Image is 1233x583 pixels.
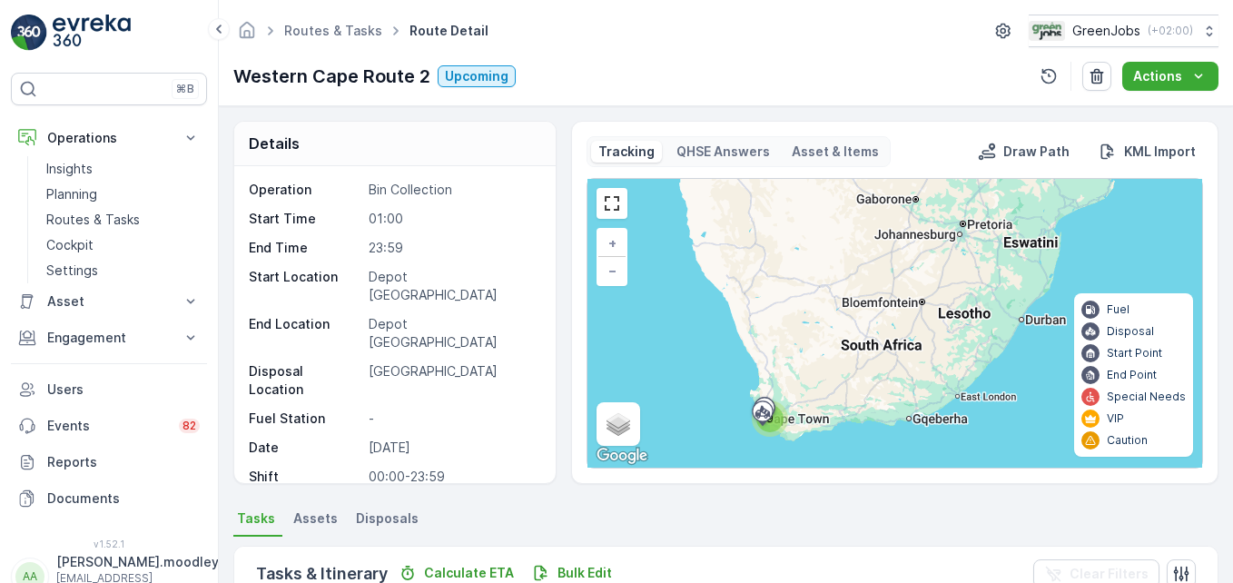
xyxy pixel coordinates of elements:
p: Operation [249,181,361,199]
a: Zoom Out [598,257,626,284]
p: Start Location [249,268,361,304]
span: Disposals [356,509,419,528]
button: Upcoming [438,65,516,87]
button: Engagement [11,320,207,356]
p: Tracking [598,143,655,161]
a: Homepage [237,27,257,43]
a: Planning [39,182,207,207]
a: Settings [39,258,207,283]
a: Layers [598,404,638,444]
p: Insights [46,160,93,178]
p: - [369,410,538,428]
span: Route Detail [406,22,492,40]
span: Tasks [237,509,275,528]
button: GreenJobs(+02:00) [1029,15,1218,47]
p: End Location [249,315,361,351]
p: Date [249,439,361,457]
a: Insights [39,156,207,182]
a: Users [11,371,207,408]
p: Western Cape Route 2 [233,63,430,90]
p: Special Needs [1107,390,1186,404]
span: v 1.52.1 [11,539,207,549]
p: GreenJobs [1072,22,1140,40]
p: Depot [GEOGRAPHIC_DATA] [369,315,538,351]
a: Cockpit [39,232,207,258]
p: VIP [1107,411,1124,426]
p: Start Time [249,210,361,228]
a: View Fullscreen [598,190,626,217]
img: Google [592,444,652,468]
p: Asset & Items [792,143,879,161]
p: 01:00 [369,210,538,228]
p: Clear Filters [1070,565,1149,583]
span: − [608,262,617,278]
p: Operations [47,129,171,147]
button: Actions [1122,62,1218,91]
img: logo [11,15,47,51]
p: Routes & Tasks [46,211,140,229]
button: Asset [11,283,207,320]
p: QHSE Answers [676,143,770,161]
p: Start Point [1107,346,1162,361]
p: ( +02:00 ) [1148,24,1193,38]
a: Routes & Tasks [39,207,207,232]
img: Green_Jobs_Logo.png [1029,21,1065,41]
p: Disposal Location [249,362,361,399]
p: 00:00-23:59 [369,468,538,486]
p: KML Import [1124,143,1196,161]
button: Operations [11,120,207,156]
p: Shift [249,468,361,486]
p: Calculate ETA [424,564,514,582]
p: Details [249,133,300,154]
p: 23:59 [369,239,538,257]
p: Depot [GEOGRAPHIC_DATA] [369,268,538,304]
div: 0 [587,179,1202,468]
p: Asset [47,292,171,311]
p: End Point [1107,368,1157,382]
p: Caution [1107,433,1148,448]
p: Settings [46,262,98,280]
a: Zoom In [598,230,626,257]
p: [GEOGRAPHIC_DATA] [369,362,538,399]
span: + [608,235,616,251]
a: Documents [11,480,207,517]
p: 82 [182,419,196,433]
p: Reports [47,453,200,471]
p: Cockpit [46,236,94,254]
p: Engagement [47,329,171,347]
p: Disposal [1107,324,1154,339]
p: Upcoming [445,67,508,85]
p: Actions [1133,67,1182,85]
button: KML Import [1091,141,1203,163]
p: [PERSON_NAME].moodley [56,553,219,571]
a: Open this area in Google Maps (opens a new window) [592,444,652,468]
p: Bin Collection [369,181,538,199]
p: Planning [46,185,97,203]
span: Assets [293,509,338,528]
p: Draw Path [1003,143,1070,161]
p: ⌘B [176,82,194,96]
p: Documents [47,489,200,508]
p: Bulk Edit [557,564,612,582]
p: End Time [249,239,361,257]
a: Reports [11,444,207,480]
a: Routes & Tasks [284,23,382,38]
p: [DATE] [369,439,538,457]
button: Draw Path [971,141,1077,163]
p: Fuel Station [249,410,361,428]
img: logo_light-DOdMpM7g.png [53,15,131,51]
p: Events [47,417,168,435]
a: Events82 [11,408,207,444]
p: Users [47,380,200,399]
p: Fuel [1107,302,1129,317]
